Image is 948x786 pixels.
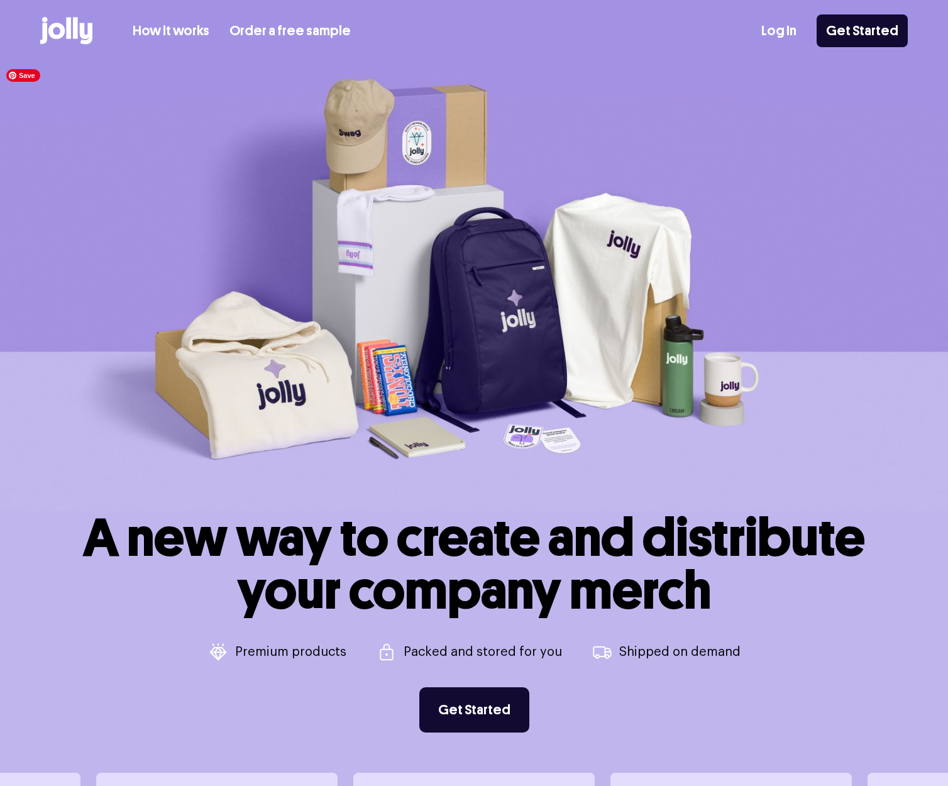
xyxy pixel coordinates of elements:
[235,646,346,658] p: Premium products
[83,511,865,617] h1: A new way to create and distribute your company merch
[133,21,209,42] a: How it works
[419,687,529,733] a: Get Started
[619,646,741,658] p: Shipped on demand
[761,21,796,42] a: Log In
[817,14,908,47] a: Get Started
[404,646,562,658] p: Packed and stored for you
[6,69,40,82] span: Save
[229,21,351,42] a: Order a free sample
